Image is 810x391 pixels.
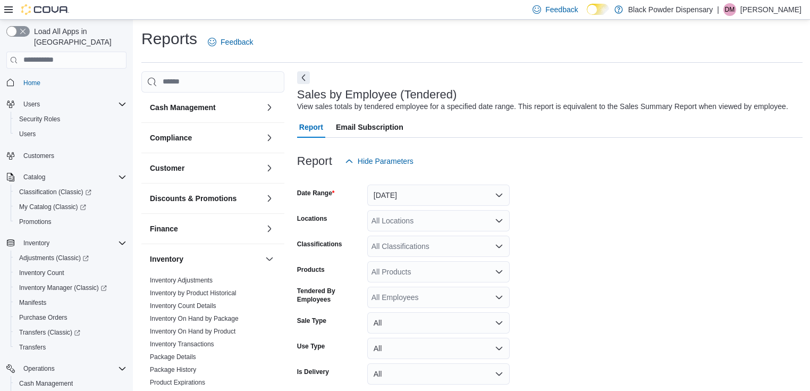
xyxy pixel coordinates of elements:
[11,280,131,295] a: Inventory Manager (Classic)
[723,3,736,16] div: Daniel Mulcahy
[628,3,713,16] p: Black Powder Dispensary
[15,281,111,294] a: Inventory Manager (Classic)
[297,71,310,84] button: Next
[150,315,239,322] a: Inventory On Hand by Package
[23,173,45,181] span: Catalog
[11,295,131,310] button: Manifests
[150,132,192,143] h3: Compliance
[15,201,126,213] span: My Catalog (Classic)
[19,379,73,388] span: Cash Management
[11,325,131,340] a: Transfers (Classic)
[150,102,216,113] h3: Cash Management
[150,276,213,285] span: Inventory Adjustments
[150,302,216,310] span: Inventory Count Details
[23,100,40,109] span: Users
[297,189,335,197] label: Date Range
[11,112,131,127] button: Security Roles
[19,203,86,211] span: My Catalog (Classic)
[23,364,55,373] span: Operations
[367,185,510,206] button: [DATE]
[263,192,276,205] button: Discounts & Promotions
[19,237,54,249] button: Inventory
[19,188,91,196] span: Classification (Classic)
[19,98,44,111] button: Users
[2,148,131,163] button: Customers
[587,4,609,15] input: Dark Mode
[19,218,52,226] span: Promotions
[740,3,801,16] p: [PERSON_NAME]
[2,236,131,251] button: Inventory
[19,76,126,89] span: Home
[150,102,261,113] button: Cash Management
[341,151,418,172] button: Hide Parameters
[19,98,126,111] span: Users
[150,353,196,361] a: Package Details
[2,97,131,112] button: Users
[15,128,126,140] span: Users
[11,340,131,355] button: Transfers
[717,3,719,16] p: |
[150,163,261,173] button: Customer
[19,115,60,123] span: Security Roles
[263,222,276,235] button: Finance
[11,185,131,199] a: Classification (Classic)
[19,130,36,138] span: Users
[150,163,184,173] h3: Customer
[150,366,196,373] a: Package History
[150,193,261,204] button: Discounts & Promotions
[11,310,131,325] button: Purchase Orders
[19,77,45,89] a: Home
[15,341,126,354] span: Transfers
[297,265,325,274] label: Products
[15,267,126,279] span: Inventory Count
[23,152,54,160] span: Customers
[11,265,131,280] button: Inventory Count
[297,214,327,223] label: Locations
[15,113,64,126] a: Security Roles
[495,242,503,251] button: Open list of options
[297,342,325,351] label: Use Type
[150,365,196,374] span: Package History
[19,343,46,352] span: Transfers
[19,269,64,277] span: Inventory Count
[263,101,276,114] button: Cash Management
[150,223,261,234] button: Finance
[19,171,126,184] span: Catalog
[11,376,131,391] button: Cash Management
[150,379,205,386] a: Product Expirations
[150,289,237,297] a: Inventory by Product Historical
[15,215,56,228] a: Promotions
[15,296,50,309] a: Manifests
[15,377,126,390] span: Cash Management
[2,75,131,90] button: Home
[221,37,253,47] span: Feedback
[15,252,126,264] span: Adjustments (Classic)
[367,338,510,359] button: All
[19,171,49,184] button: Catalog
[150,314,239,323] span: Inventory On Hand by Package
[15,311,126,324] span: Purchase Orders
[2,361,131,376] button: Operations
[297,155,332,168] h3: Report
[495,268,503,276] button: Open list of options
[336,117,403,138] span: Email Subscription
[297,240,342,248] label: Classifications
[150,327,235,336] span: Inventory On Hand by Product
[297,101,788,112] div: View sales totals by tendered employee for a specified date range. This report is equivalent to t...
[150,193,237,204] h3: Discounts & Promotions
[150,340,214,348] a: Inventory Transactions
[11,251,131,265] a: Adjustments (Classic)
[15,341,50,354] a: Transfers
[30,26,126,47] span: Load All Apps in [GEOGRAPHIC_DATA]
[297,88,457,101] h3: Sales by Employee (Tendered)
[204,31,257,53] a: Feedback
[19,362,59,375] button: Operations
[150,353,196,361] span: Package Details
[15,326,126,339] span: Transfers (Classic)
[297,287,363,304] label: Tendered By Employees
[299,117,323,138] span: Report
